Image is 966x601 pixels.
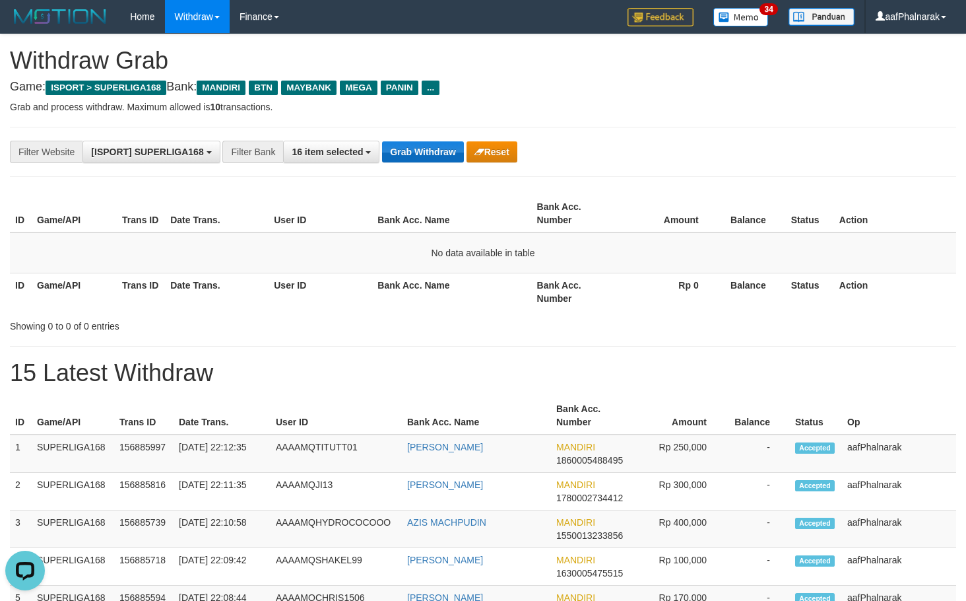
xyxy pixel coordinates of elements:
td: aafPhalnarak [842,511,956,548]
td: 156885718 [114,548,174,586]
span: [ISPORT] SUPERLIGA168 [91,147,203,157]
td: No data available in table [10,232,956,273]
th: Status [790,397,842,435]
th: Game/API [32,397,114,435]
span: MANDIRI [556,555,595,565]
th: Balance [719,273,786,310]
td: aafPhalnarak [842,548,956,586]
span: PANIN [381,81,418,95]
span: 16 item selected [292,147,363,157]
a: [PERSON_NAME] [407,442,483,452]
h4: Game: Bank: [10,81,956,94]
th: Game/API [32,273,117,310]
h1: 15 Latest Withdraw [10,360,956,386]
th: Bank Acc. Name [372,273,531,310]
td: SUPERLIGA168 [32,473,114,511]
span: MANDIRI [556,442,595,452]
img: MOTION_logo.png [10,7,110,26]
td: 1 [10,435,32,473]
img: panduan.png [789,8,854,26]
th: Action [834,195,956,232]
img: Feedback.jpg [628,8,693,26]
span: MANDIRI [556,517,595,528]
th: User ID [269,195,372,232]
th: Balance [719,195,786,232]
th: Bank Acc. Number [551,397,631,435]
td: SUPERLIGA168 [32,511,114,548]
th: Balance [726,397,790,435]
span: MANDIRI [556,479,595,490]
td: AAAAMQSHAKEL99 [271,548,402,586]
button: [ISPORT] SUPERLIGA168 [82,141,220,163]
td: [DATE] 22:09:42 [174,548,271,586]
th: Date Trans. [165,195,269,232]
td: [DATE] 22:10:58 [174,511,271,548]
td: 2 [10,473,32,511]
span: Accepted [795,480,835,491]
td: [DATE] 22:11:35 [174,473,271,511]
div: Filter Bank [222,141,283,163]
span: Accepted [795,442,835,454]
td: - [726,548,790,586]
p: Grab and process withdraw. Maximum allowed is transactions. [10,100,956,114]
strong: 10 [210,102,220,112]
div: Filter Website [10,141,82,163]
span: Accepted [795,518,835,529]
td: SUPERLIGA168 [32,435,114,473]
button: Reset [467,141,517,162]
th: Amount [617,195,719,232]
span: Copy 1860005488495 to clipboard [556,455,623,466]
th: User ID [271,397,402,435]
span: BTN [249,81,278,95]
th: Rp 0 [617,273,719,310]
button: Grab Withdraw [382,141,463,162]
span: Copy 1780002734412 to clipboard [556,493,623,503]
th: Trans ID [117,273,165,310]
h1: Withdraw Grab [10,48,956,74]
span: 34 [759,3,777,15]
span: Copy 1550013233856 to clipboard [556,530,623,541]
button: 16 item selected [283,141,379,163]
th: Bank Acc. Name [372,195,531,232]
th: Date Trans. [174,397,271,435]
div: Showing 0 to 0 of 0 entries [10,314,393,333]
th: Action [834,273,956,310]
span: Accepted [795,555,835,567]
td: Rp 250,000 [631,435,726,473]
button: Open LiveChat chat widget [5,5,45,45]
span: MAYBANK [281,81,337,95]
th: Game/API [32,195,117,232]
td: - [726,473,790,511]
td: aafPhalnarak [842,435,956,473]
td: - [726,511,790,548]
td: 3 [10,511,32,548]
td: SUPERLIGA168 [32,548,114,586]
th: User ID [269,273,372,310]
span: Copy 1630005475515 to clipboard [556,568,623,579]
th: Trans ID [117,195,165,232]
th: ID [10,273,32,310]
td: 156885816 [114,473,174,511]
td: aafPhalnarak [842,473,956,511]
td: 156885739 [114,511,174,548]
th: Date Trans. [165,273,269,310]
td: AAAAMQHYDROCOCOOO [271,511,402,548]
a: AZIS MACHPUDIN [407,517,486,528]
th: Bank Acc. Name [402,397,551,435]
td: AAAAMQJI13 [271,473,402,511]
th: ID [10,195,32,232]
th: Bank Acc. Number [532,195,617,232]
td: Rp 400,000 [631,511,726,548]
th: Bank Acc. Number [532,273,617,310]
th: Amount [631,397,726,435]
th: Op [842,397,956,435]
span: MEGA [340,81,377,95]
td: - [726,435,790,473]
span: ... [422,81,439,95]
a: [PERSON_NAME] [407,479,483,490]
td: Rp 300,000 [631,473,726,511]
th: Status [786,273,834,310]
span: MANDIRI [197,81,245,95]
td: [DATE] 22:12:35 [174,435,271,473]
a: [PERSON_NAME] [407,555,483,565]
